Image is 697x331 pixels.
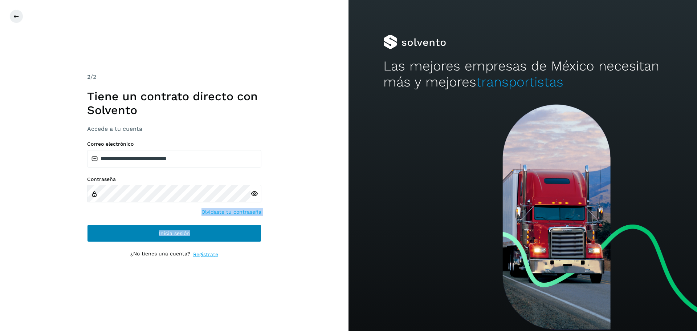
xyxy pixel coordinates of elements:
[87,141,261,147] label: Correo electrónico
[87,89,261,117] h1: Tiene un contrato directo con Solvento
[130,251,190,258] p: ¿No tienes una cuenta?
[87,73,90,80] span: 2
[159,231,190,236] span: Inicia sesión
[87,125,261,132] h3: Accede a tu cuenta
[87,73,261,81] div: /2
[476,74,563,90] span: transportistas
[87,176,261,182] label: Contraseña
[193,251,218,258] a: Regístrate
[383,58,662,90] h2: Las mejores empresas de México necesitan más y mejores
[201,208,261,216] a: Olvidaste tu contraseña
[87,225,261,242] button: Inicia sesión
